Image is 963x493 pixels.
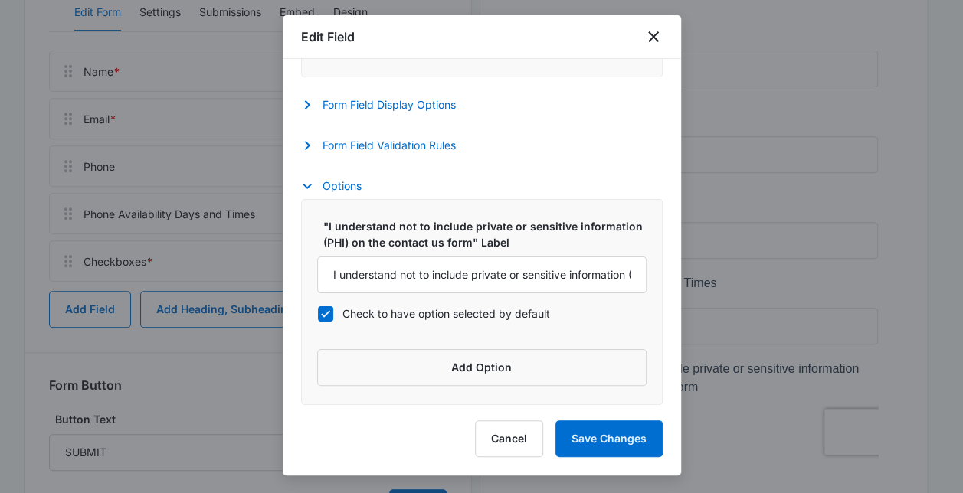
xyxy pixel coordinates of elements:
button: Form Field Validation Rules [301,136,471,155]
label: "I understand not to include private or sensitive information (PHI) on the contact us form" Label [323,218,653,250]
label: I understand not to include private or sensitive information (PHI) on the contact us form [15,343,349,380]
button: close [644,28,663,46]
span: SUBMIT [10,409,56,422]
label: Check to have option selected by default [317,305,647,322]
button: Cancel [475,420,543,457]
button: Options [301,177,377,195]
button: Save Changes [555,420,663,457]
button: Add Option [317,349,647,386]
iframe: reCAPTCHA [295,392,491,438]
h1: Edit Field [301,28,355,46]
button: Form Field Display Options [301,96,471,114]
input: "I understand not to include private or sensitive information (PHI) on the contact us form" Label [317,256,647,293]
